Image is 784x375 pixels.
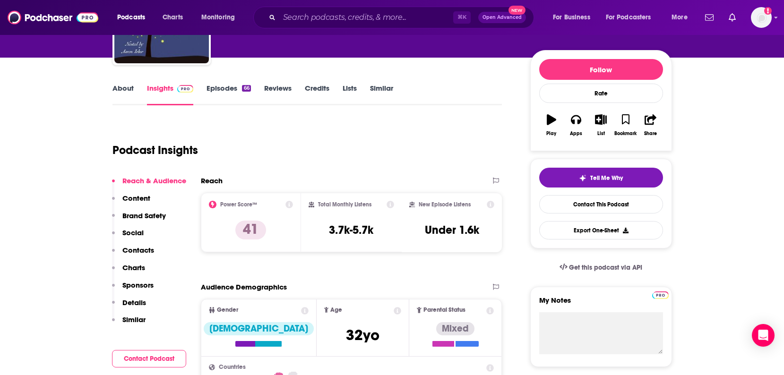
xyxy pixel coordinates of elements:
[613,108,638,142] button: Bookmark
[112,298,146,315] button: Details
[122,176,186,185] p: Reach & Audience
[553,11,590,24] span: For Business
[539,84,663,103] div: Rate
[552,256,650,279] a: Get this podcast via API
[588,108,613,142] button: List
[122,246,154,255] p: Contacts
[564,108,588,142] button: Apps
[201,282,287,291] h2: Audience Demographics
[122,315,146,324] p: Similar
[764,7,772,15] svg: Add a profile image
[482,15,522,20] span: Open Advanced
[147,84,194,105] a: InsightsPodchaser Pro
[539,168,663,187] button: tell me why sparkleTell Me Why
[242,85,250,92] div: 66
[539,296,663,312] label: My Notes
[436,322,474,335] div: Mixed
[122,211,166,220] p: Brand Safety
[207,84,250,105] a: Episodes66
[177,85,194,93] img: Podchaser Pro
[539,221,663,239] button: Export One-Sheet
[122,281,154,290] p: Sponsors
[112,176,186,194] button: Reach & Audience
[546,131,556,136] div: Play
[539,59,663,80] button: Follow
[122,263,145,272] p: Charts
[638,108,663,142] button: Share
[112,84,134,105] a: About
[569,264,642,272] span: Get this podcast via API
[217,307,238,313] span: Gender
[539,108,564,142] button: Play
[112,211,166,229] button: Brand Safety
[112,350,186,367] button: Contact Podcast
[597,131,605,136] div: List
[201,176,223,185] h2: Reach
[305,84,329,105] a: Credits
[122,194,150,203] p: Content
[330,307,342,313] span: Age
[539,195,663,213] a: Contact This Podcast
[665,10,699,25] button: open menu
[112,246,154,263] button: Contacts
[508,6,526,15] span: New
[579,174,586,182] img: tell me why sparkle
[112,263,145,281] button: Charts
[614,131,637,136] div: Bookmark
[8,9,98,26] img: Podchaser - Follow, Share and Rate Podcasts
[279,10,453,25] input: Search podcasts, credits, & more...
[112,194,150,211] button: Content
[570,131,582,136] div: Apps
[370,84,393,105] a: Similar
[235,221,266,239] p: 41
[644,131,657,136] div: Share
[262,7,543,28] div: Search podcasts, credits, & more...
[219,364,246,370] span: Countries
[478,12,526,23] button: Open AdvancedNew
[672,11,688,24] span: More
[329,223,373,237] h3: 3.7k-5.7k
[156,10,189,25] a: Charts
[423,307,465,313] span: Parental Status
[652,291,669,299] img: Podchaser Pro
[112,281,154,298] button: Sponsors
[318,201,371,208] h2: Total Monthly Listens
[201,11,235,24] span: Monitoring
[122,298,146,307] p: Details
[652,290,669,299] a: Pro website
[751,7,772,28] span: Logged in as pstanton
[751,7,772,28] button: Show profile menu
[346,326,379,344] span: 32 yo
[117,11,145,24] span: Podcasts
[600,10,665,25] button: open menu
[204,322,314,335] div: [DEMOGRAPHIC_DATA]
[453,11,471,24] span: ⌘ K
[163,11,183,24] span: Charts
[546,10,602,25] button: open menu
[122,228,144,237] p: Social
[264,84,292,105] a: Reviews
[343,84,357,105] a: Lists
[112,228,144,246] button: Social
[111,10,157,25] button: open menu
[220,201,257,208] h2: Power Score™
[752,324,775,347] div: Open Intercom Messenger
[751,7,772,28] img: User Profile
[195,10,247,25] button: open menu
[590,174,623,182] span: Tell Me Why
[701,9,717,26] a: Show notifications dropdown
[725,9,740,26] a: Show notifications dropdown
[606,11,651,24] span: For Podcasters
[425,223,479,237] h3: Under 1.6k
[112,143,198,157] h1: Podcast Insights
[112,315,146,332] button: Similar
[419,201,471,208] h2: New Episode Listens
